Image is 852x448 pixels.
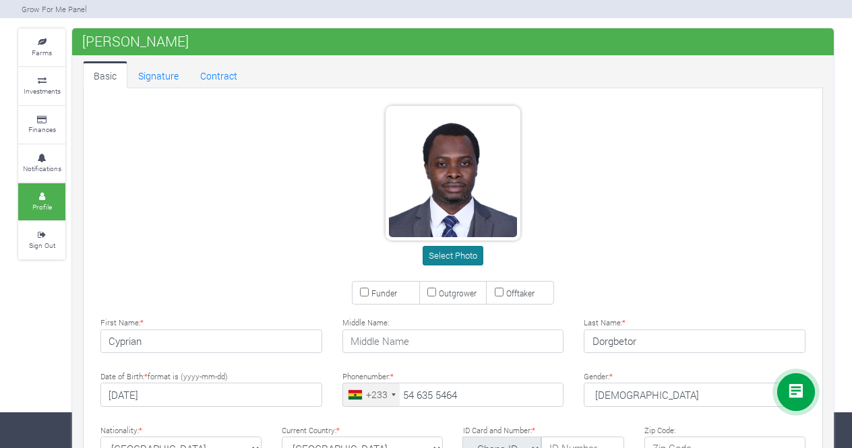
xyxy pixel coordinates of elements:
input: Middle Name [342,329,564,354]
a: Basic [83,61,127,88]
label: Nationality: [100,425,142,437]
label: First Name: [100,317,144,329]
a: Notifications [18,145,65,182]
a: Contract [189,61,248,88]
input: Outgrower [427,288,436,296]
a: Sign Out [18,222,65,259]
a: Profile [18,183,65,220]
label: Zip Code: [644,425,675,437]
label: Phonenumber: [342,371,394,383]
small: Notifications [23,164,61,173]
small: Grow For Me Panel [22,4,87,14]
small: Outgrower [439,288,477,298]
label: Date of Birth: format is (yyyy-mm-dd) [100,371,228,383]
small: Funder [371,288,397,298]
small: Finances [28,125,56,134]
label: ID Card and Number: [463,425,535,437]
input: Offtaker [495,288,504,296]
input: Type Date of Birth (YYYY-MM-DD) [100,383,322,407]
label: Middle Name: [342,317,389,329]
input: Last Name [584,329,805,354]
a: Signature [127,61,189,88]
small: Offtaker [506,288,535,298]
a: Investments [18,67,65,104]
label: Last Name: [584,317,626,329]
small: Profile [32,202,52,212]
div: +233 [366,387,388,402]
a: Farms [18,29,65,66]
small: Investments [24,86,61,96]
label: Current Country: [282,425,340,437]
button: Select Photo [423,246,483,265]
input: First Name [100,329,322,354]
div: Ghana (Gaana): +233 [343,383,400,406]
input: Funder [360,288,369,296]
label: Gender: [584,371,613,383]
input: Phone Number [342,383,564,407]
small: Sign Out [29,241,55,250]
a: Finances [18,106,65,143]
span: [PERSON_NAME] [79,28,192,55]
small: Farms [32,48,52,57]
